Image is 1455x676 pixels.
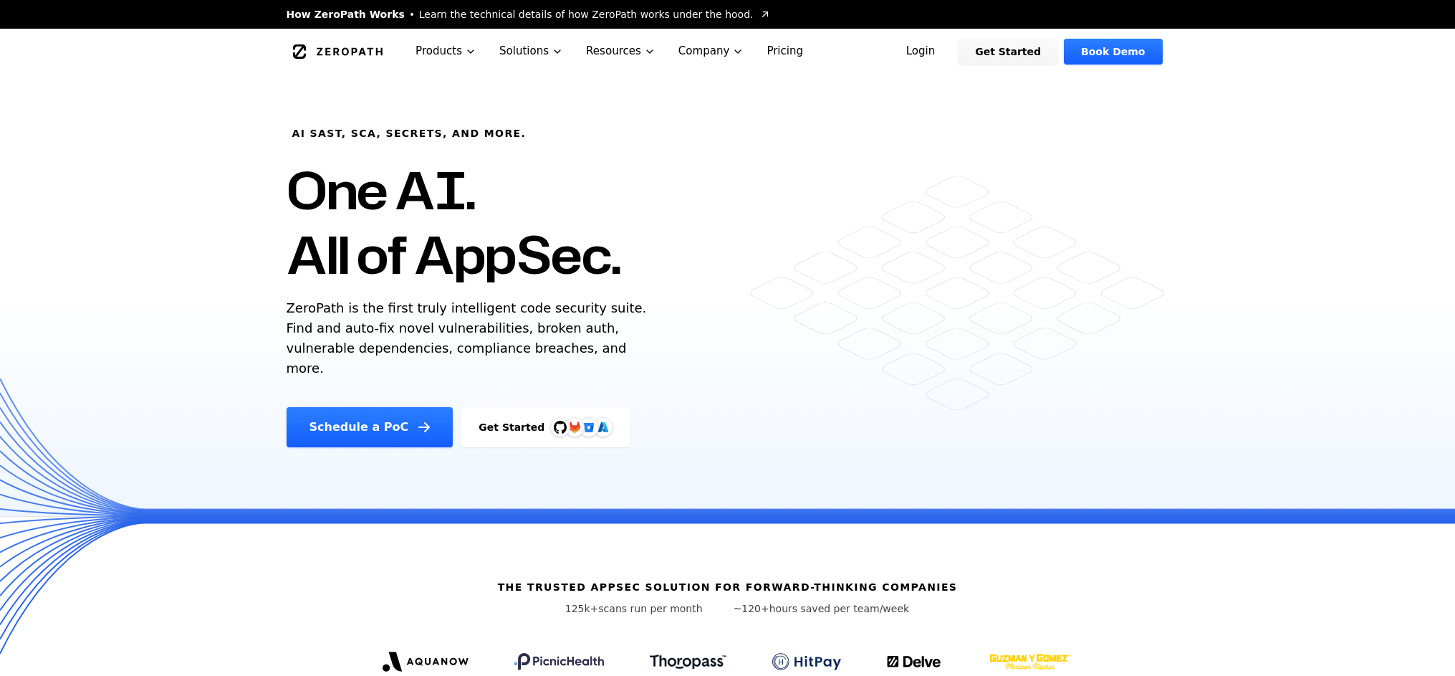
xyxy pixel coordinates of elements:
[292,126,527,141] h6: AI SAST, SCA, Secrets, and more.
[461,407,630,447] a: Get StartedGitHubGitLabAzure
[287,407,453,447] a: Schedule a PoC
[734,603,769,614] span: ~120+
[1064,39,1162,65] a: Book Demo
[269,29,1186,74] nav: Global
[546,601,722,616] p: scans run per month
[287,298,653,379] p: ZeroPath is the first truly intelligent code security suite. Find and auto-fix novel vulnerabilit...
[581,419,597,435] svg: Bitbucket
[498,580,958,594] h6: The Trusted AppSec solution for forward-thinking companies
[404,29,488,74] button: Products
[575,29,667,74] button: Resources
[889,39,953,65] a: Login
[734,601,910,616] p: hours saved per team/week
[667,29,756,74] button: Company
[554,421,567,434] img: GitHub
[287,7,771,22] a: How ZeroPath WorksLearn the technical details of how ZeroPath works under the hood.
[755,29,815,74] a: Pricing
[419,7,754,22] span: Learn the technical details of how ZeroPath works under the hood.
[560,413,589,442] img: GitLab
[287,7,405,22] span: How ZeroPath Works
[958,39,1058,65] a: Get Started
[287,158,621,287] h1: One AI. All of AppSec.
[565,603,599,614] span: 125k+
[650,654,726,669] img: Thoropass
[488,29,575,74] button: Solutions
[597,422,609,433] img: Azure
